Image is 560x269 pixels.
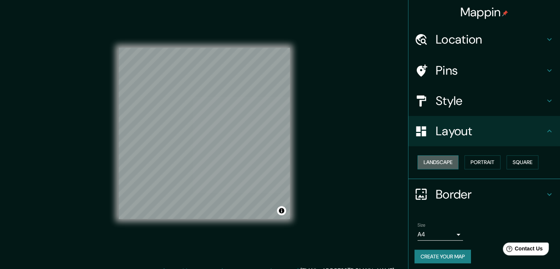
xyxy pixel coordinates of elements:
img: pin-icon.png [502,10,508,16]
canvas: Map [119,48,290,219]
h4: Layout [436,124,545,139]
h4: Border [436,187,545,202]
h4: Style [436,93,545,108]
button: Landscape [418,155,458,169]
div: Style [408,86,560,116]
div: A4 [418,228,463,241]
button: Toggle attribution [277,206,286,215]
button: Create your map [415,250,471,264]
div: Layout [408,116,560,146]
label: Size [418,222,425,228]
div: Location [408,24,560,55]
h4: Location [436,32,545,47]
h4: Mappin [460,5,508,20]
div: Pins [408,55,560,86]
iframe: Help widget launcher [493,239,552,261]
div: Border [408,179,560,210]
button: Portrait [465,155,501,169]
h4: Pins [436,63,545,78]
button: Square [507,155,538,169]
